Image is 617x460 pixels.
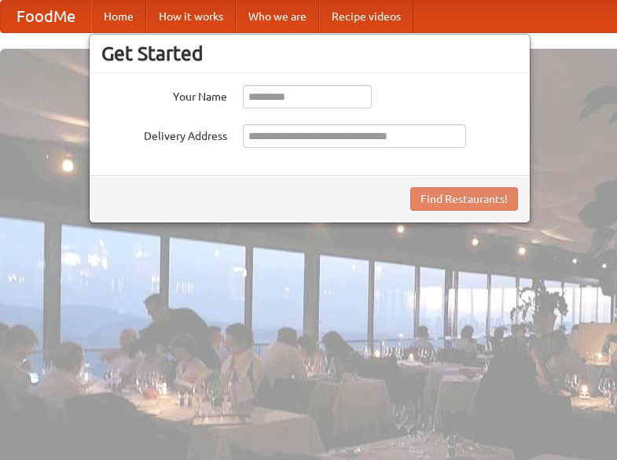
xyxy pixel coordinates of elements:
[91,1,146,32] a: Home
[101,85,227,105] label: Your Name
[236,1,319,32] a: Who we are
[101,42,518,65] h3: Get Started
[146,1,236,32] a: How it works
[319,1,413,32] a: Recipe videos
[1,1,91,32] a: FoodMe
[410,187,518,211] button: Find Restaurants!
[101,124,227,144] label: Delivery Address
